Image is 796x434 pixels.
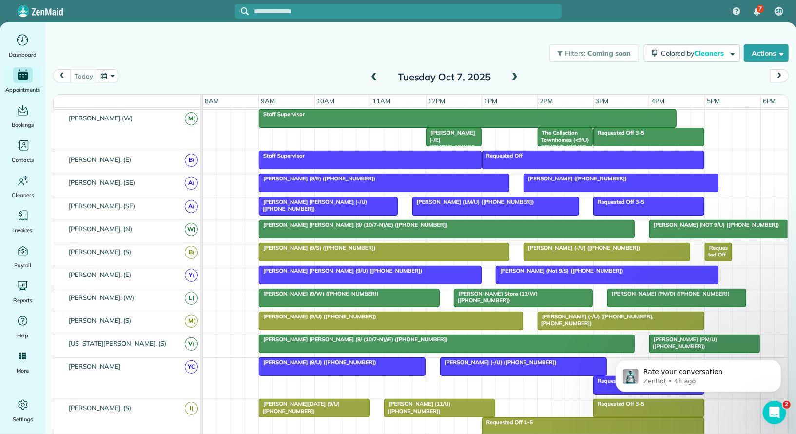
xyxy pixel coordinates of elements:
[440,359,557,366] span: [PERSON_NAME] (-/U) ([PHONE_NUMBER])
[747,1,767,22] div: 7 unread notifications
[594,97,611,105] span: 3pm
[67,178,137,186] span: [PERSON_NAME]. (SE)
[761,97,778,105] span: 6pm
[495,267,624,274] span: [PERSON_NAME] (Not 9/S) ([PHONE_NUMBER])
[538,97,555,105] span: 2pm
[185,200,198,213] span: A(
[427,97,447,105] span: 12pm
[185,177,198,190] span: A(
[607,290,730,297] span: [PERSON_NAME] (PM/D) ([PHONE_NUMBER])
[17,366,29,375] span: More
[587,49,631,58] span: Coming soon
[370,97,392,105] span: 11am
[758,5,762,13] span: 7
[258,244,376,251] span: [PERSON_NAME] (9/S) ([PHONE_NUMBER])
[258,175,376,182] span: [PERSON_NAME] (9/E) ([PHONE_NUMBER])
[565,49,586,58] span: Filters:
[13,225,33,235] span: Invoices
[649,221,780,228] span: [PERSON_NAME] (NOT 9/U) ([PHONE_NUMBER])
[17,331,29,340] span: Help
[258,359,377,366] span: [PERSON_NAME] (9/U) ([PHONE_NUMBER])
[4,138,41,165] a: Contacts
[537,313,654,327] span: [PERSON_NAME] (-/U) ([PHONE_NUMBER], [PHONE_NUMBER])
[185,292,198,305] span: L(
[649,97,666,105] span: 4pm
[383,72,505,82] h2: Tuesday Oct 7, 2025
[783,401,791,409] span: 2
[649,336,718,350] span: [PERSON_NAME] (PM/U) ([PHONE_NUMBER])
[482,152,524,159] span: Requested Off
[258,267,423,274] span: [PERSON_NAME] [PERSON_NAME] (9/U) ([PHONE_NUMBER])
[13,296,33,305] span: Reports
[258,198,367,212] span: [PERSON_NAME] [PERSON_NAME] (-/U) ([PHONE_NUMBER])
[258,152,305,159] span: Staff Supervisor
[258,313,377,320] span: [PERSON_NAME] (9/U) ([PHONE_NUMBER])
[70,69,97,82] button: today
[185,402,198,415] span: I(
[67,339,168,347] span: [US_STATE][PERSON_NAME]. (S)
[185,360,198,374] span: YC
[4,32,41,59] a: Dashboard
[185,337,198,351] span: V(
[4,173,41,200] a: Cleaners
[4,208,41,235] a: Invoices
[482,419,534,426] span: Requested Off 1-5
[12,190,34,200] span: Cleaners
[4,67,41,95] a: Appointments
[523,175,627,182] span: [PERSON_NAME] ([PHONE_NUMBER])
[67,404,133,412] span: [PERSON_NAME]. (S)
[763,401,786,424] iframe: Intercom live chat
[241,7,249,15] svg: Focus search
[537,129,589,171] span: The Collection Townhomes (<9/U) ([PHONE_NUMBER], [PHONE_NUMBER])
[4,313,41,340] a: Help
[482,97,499,105] span: 1pm
[384,400,450,414] span: [PERSON_NAME] (11/U) ([PHONE_NUMBER])
[235,7,249,15] button: Focus search
[185,112,198,125] span: M(
[453,290,538,304] span: [PERSON_NAME] Store (11/W) ([PHONE_NUMBER])
[12,120,34,130] span: Bookings
[67,362,123,370] span: [PERSON_NAME]
[185,246,198,259] span: B(
[5,85,40,95] span: Appointments
[67,202,137,210] span: [PERSON_NAME]. (SE)
[661,49,727,58] span: Colored by
[67,294,136,301] span: [PERSON_NAME]. (W)
[13,414,33,424] span: Settings
[67,114,135,122] span: [PERSON_NAME] (W)
[704,244,728,258] span: Requested Off
[53,69,71,82] button: prev
[12,155,34,165] span: Contacts
[601,339,796,408] iframe: Intercom notifications message
[9,50,37,59] span: Dashboard
[695,49,726,58] span: Cleaners
[4,102,41,130] a: Bookings
[644,44,740,62] button: Colored byCleaners
[67,271,133,278] span: [PERSON_NAME]. (E)
[315,97,337,105] span: 10am
[67,248,133,256] span: [PERSON_NAME]. (S)
[67,316,133,324] span: [PERSON_NAME]. (S)
[185,269,198,282] span: Y(
[185,223,198,236] span: W(
[412,198,535,205] span: [PERSON_NAME] (LM/U) ([PHONE_NUMBER])
[14,260,32,270] span: Payroll
[4,278,41,305] a: Reports
[185,154,198,167] span: B(
[770,69,789,82] button: next
[593,198,645,205] span: Requested Off 3-5
[258,400,340,414] span: [PERSON_NAME][DATE] (9/U) ([PHONE_NUMBER])
[705,97,722,105] span: 5pm
[593,129,645,136] span: Requested Off 3-5
[67,156,133,163] span: [PERSON_NAME]. (E)
[426,129,475,157] span: [PERSON_NAME] (-/E) ([PHONE_NUMBER])
[4,397,41,424] a: Settings
[67,225,134,233] span: [PERSON_NAME]. (N)
[259,97,277,105] span: 9am
[4,243,41,270] a: Payroll
[744,44,789,62] button: Actions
